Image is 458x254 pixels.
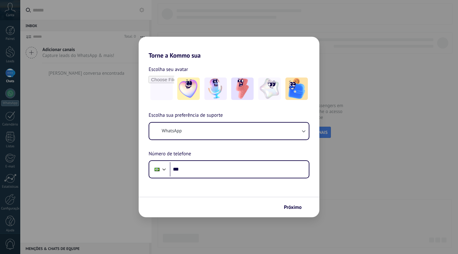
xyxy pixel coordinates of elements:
[281,202,310,213] button: Próximo
[162,128,182,134] span: WhatsApp
[284,205,302,209] span: Próximo
[231,78,254,100] img: -3.jpeg
[149,123,309,139] button: WhatsApp
[285,78,308,100] img: -5.jpeg
[204,78,227,100] img: -2.jpeg
[139,37,319,59] h2: Torne a Kommo sua
[258,78,281,100] img: -4.jpeg
[151,163,163,176] div: Brazil: + 55
[177,78,200,100] img: -1.jpeg
[149,65,188,73] span: Escolha seu avatar
[149,150,191,158] span: Número de telefone
[149,111,223,120] span: Escolha sua preferência de suporte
